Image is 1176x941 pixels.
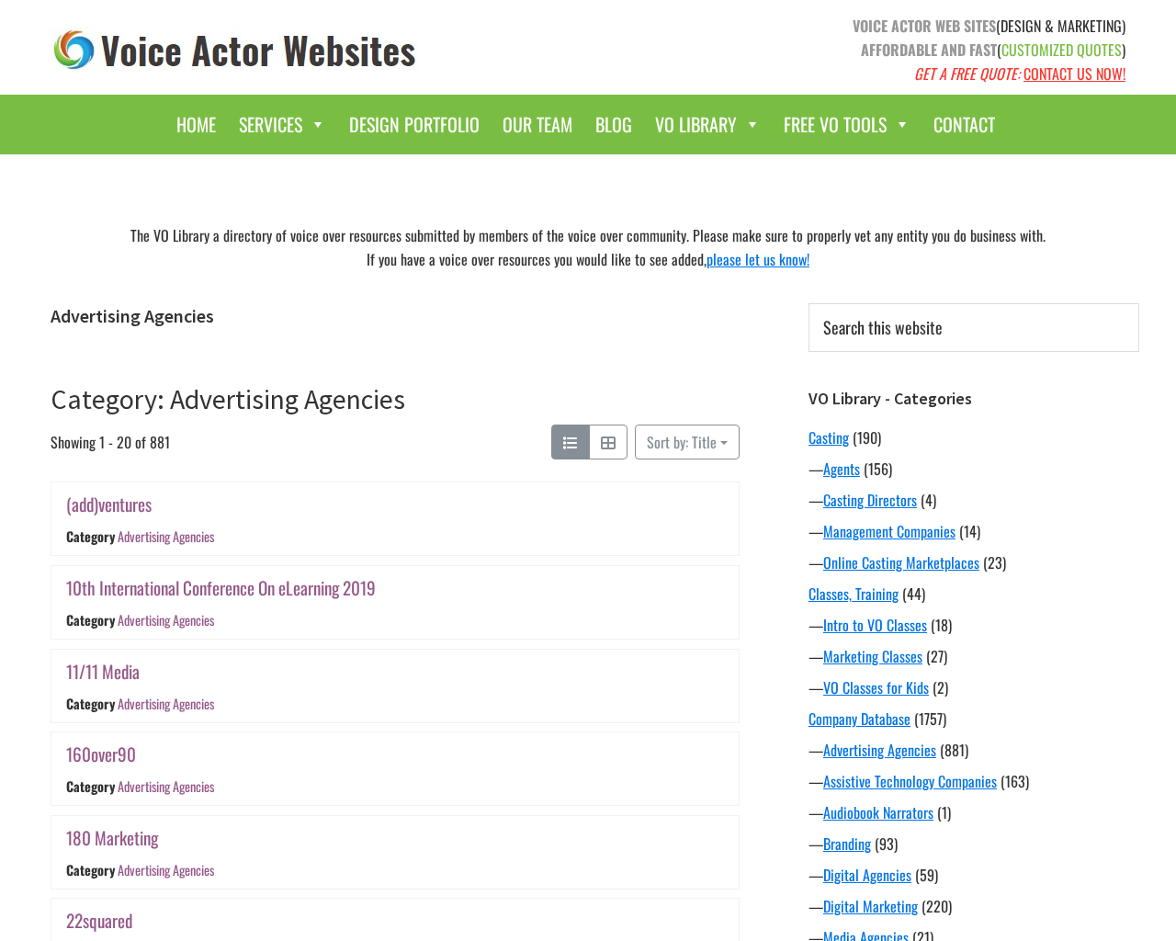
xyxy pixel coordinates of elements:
[118,694,214,713] a: Advertising Agencies
[940,739,968,761] span: (881)
[602,14,1125,85] p: (DESIGN & MARKETING) ( )
[924,104,1004,145] a: Contact
[823,520,955,542] a: Management Companies
[66,824,158,851] a: 180 Marketing
[1001,39,1122,61] span: CUSTOMIZED QUOTES
[808,676,1139,698] div: —
[808,426,849,448] a: Casting
[808,614,1139,636] div: —
[823,676,929,698] a: VO Classes for Kids
[853,426,881,448] span: (190)
[493,104,582,145] a: Our Team
[775,104,920,145] a: Free VO Tools
[1023,62,1125,85] a: CONTACT US NOW!
[823,551,979,573] a: Online Casting Marketplaces
[823,614,927,636] a: Intro to VO Classes
[808,645,1139,667] div: —
[808,833,1139,855] div: —
[823,489,917,511] a: Casting Directors
[1001,770,1029,792] span: (163)
[823,645,922,667] a: Marketing Classes
[118,527,214,547] a: Advertising Agencies
[808,864,1139,886] div: —
[808,489,1139,511] div: —
[167,104,225,145] a: Home
[931,614,952,636] span: (18)
[808,520,1139,542] div: —
[808,895,1139,917] div: —
[937,801,951,823] span: (1)
[983,551,1006,573] span: (23)
[823,801,933,823] a: Audiobook Narrators
[823,739,936,761] a: Advertising Agencies
[51,425,170,459] span: Showing 1 - 20 of 881
[808,458,1139,480] div: —
[66,694,115,713] div: Category
[959,520,980,542] span: (14)
[66,491,152,517] a: (add)ventures
[875,833,898,855] span: (93)
[118,610,214,629] a: Advertising Agencies
[823,895,918,917] a: Digital Marketing
[933,676,948,698] span: (2)
[823,770,997,792] a: Assistive Technology Companies
[922,895,952,917] span: (220)
[808,389,1139,409] h3: VO Library - Categories
[37,219,1139,276] div: The VO Library a directory of voice over resources submitted by members of the voice over communi...
[66,610,115,629] div: Category
[66,777,115,796] div: Category
[340,104,489,145] a: Design Portfolio
[51,381,405,416] a: Category: Advertising Agencies
[586,104,641,145] a: Blog
[646,104,770,145] a: VO Library
[853,15,996,37] strong: VOICE ACTOR WEB SITES
[51,26,420,74] img: voice_actor_websites_logo
[808,739,1139,761] div: —
[635,425,740,459] button: Sort by: Title
[808,770,1139,792] div: —
[51,305,740,327] h1: Advertising Agencies
[230,104,335,145] a: Services
[808,801,1139,823] div: —
[66,574,376,601] a: 10th International Conference On eLearning 2019
[914,708,946,730] span: (1757)
[823,458,860,480] a: Agents
[707,248,809,270] a: please let us know!
[66,741,136,767] a: 160over90
[808,583,899,605] a: Classes, Training
[66,907,132,934] a: 22squared
[808,708,910,730] a: Company Database
[926,645,947,667] span: (27)
[66,658,140,685] a: 11/11 Media
[921,489,936,511] span: (4)
[808,303,1139,352] input: Search this website
[823,864,911,886] a: Digital Agencies
[861,39,997,61] strong: AFFORDABLE AND FAST
[66,527,115,547] div: Category
[864,458,892,480] span: (156)
[118,860,214,879] a: Advertising Agencies
[902,583,925,605] span: (44)
[118,777,214,796] a: Advertising Agencies
[915,864,938,886] span: (59)
[808,551,1139,573] div: —
[823,833,871,855] a: Branding
[914,62,1020,85] em: GET A FREE QUOTE:
[66,860,115,879] div: Category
